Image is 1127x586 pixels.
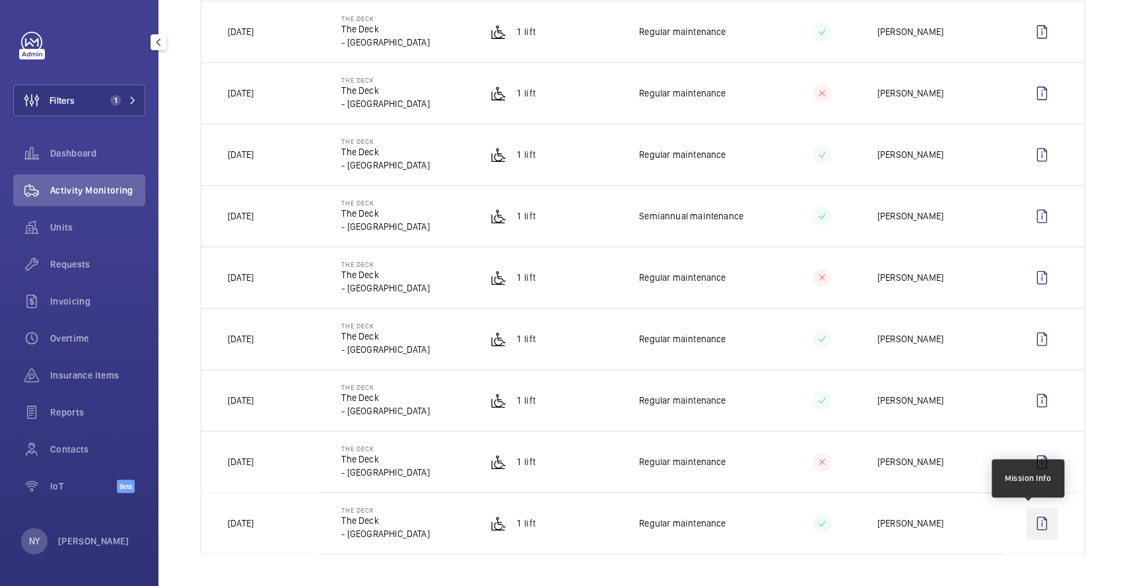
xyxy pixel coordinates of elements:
p: [PERSON_NAME] [877,87,943,100]
span: Dashboard [50,147,145,160]
span: Requests [50,258,145,271]
p: - [GEOGRAPHIC_DATA] [341,466,429,479]
p: Regular maintenance [639,271,726,284]
span: Activity Monitoring [50,184,145,197]
p: [PERSON_NAME] [877,25,943,38]
span: Insurance items [50,369,145,382]
p: [PERSON_NAME] [877,209,943,223]
p: NY [29,534,40,548]
p: Regular maintenance [639,517,726,530]
p: 1 Lift [517,394,535,407]
p: The Deck [341,145,429,159]
p: THE DECK [341,322,429,330]
p: [PERSON_NAME] [58,534,129,548]
p: - [GEOGRAPHIC_DATA] [341,159,429,172]
p: - [GEOGRAPHIC_DATA] [341,97,429,110]
span: Units [50,221,145,234]
p: [DATE] [228,455,254,468]
p: THE DECK [341,15,429,22]
p: [DATE] [228,394,254,407]
p: The Deck [341,207,429,220]
img: platform_lift.svg [491,331,506,347]
span: IoT [50,480,117,493]
p: [DATE] [228,87,254,100]
p: 1 Lift [517,332,535,346]
p: THE DECK [341,445,429,453]
button: Filters1 [13,85,145,116]
img: platform_lift.svg [491,24,506,40]
p: 1 Lift [517,455,535,468]
p: 1 Lift [517,25,535,38]
img: platform_lift.svg [491,515,506,531]
img: platform_lift.svg [491,85,506,101]
p: The Deck [341,453,429,466]
p: [DATE] [228,148,254,161]
p: - [GEOGRAPHIC_DATA] [341,281,429,295]
img: platform_lift.svg [491,147,506,163]
p: [PERSON_NAME] [877,394,943,407]
p: - [GEOGRAPHIC_DATA] [341,220,429,233]
p: - [GEOGRAPHIC_DATA] [341,343,429,356]
p: [PERSON_NAME] [877,455,943,468]
p: THE DECK [341,76,429,84]
p: Regular maintenance [639,455,726,468]
img: platform_lift.svg [491,392,506,408]
p: [DATE] [228,209,254,223]
img: platform_lift.svg [491,208,506,224]
span: Invoicing [50,295,145,308]
p: THE DECK [341,199,429,207]
p: [DATE] [228,517,254,530]
p: 1 Lift [517,517,535,530]
p: [PERSON_NAME] [877,332,943,346]
p: 1 Lift [517,148,535,161]
span: Beta [117,480,135,493]
p: THE DECK [341,506,429,514]
p: Regular maintenance [639,394,726,407]
p: The Deck [341,22,429,36]
p: [DATE] [228,271,254,284]
p: Regular maintenance [639,25,726,38]
p: Regular maintenance [639,332,726,346]
p: 1 Lift [517,87,535,100]
span: Filters [50,94,75,107]
p: The Deck [341,268,429,281]
p: - [GEOGRAPHIC_DATA] [341,404,429,418]
span: Overtime [50,332,145,345]
p: - [GEOGRAPHIC_DATA] [341,527,429,540]
span: Reports [50,406,145,419]
div: Mission Info [1005,472,1051,484]
p: 1 Lift [517,209,535,223]
p: THE DECK [341,260,429,268]
p: Regular maintenance [639,87,726,100]
span: Contacts [50,443,145,456]
p: Regular maintenance [639,148,726,161]
p: THE DECK [341,383,429,391]
p: THE DECK [341,137,429,145]
img: platform_lift.svg [491,454,506,470]
p: The Deck [341,330,429,343]
p: [DATE] [228,25,254,38]
p: The Deck [341,84,429,97]
p: Semiannual maintenance [639,209,743,223]
p: [DATE] [228,332,254,346]
p: 1 Lift [517,271,535,284]
p: The Deck [341,514,429,527]
p: [PERSON_NAME] [877,148,943,161]
p: [PERSON_NAME] [877,271,943,284]
span: 1 [110,95,121,106]
p: [PERSON_NAME] [877,517,943,530]
p: The Deck [341,391,429,404]
p: - [GEOGRAPHIC_DATA] [341,36,429,49]
img: platform_lift.svg [491,270,506,285]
